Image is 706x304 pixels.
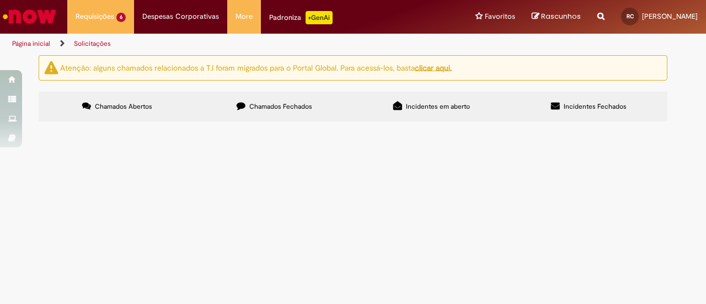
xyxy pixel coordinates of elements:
[306,11,333,24] p: +GenAi
[485,11,515,22] span: Favoritos
[116,13,126,22] span: 6
[142,11,219,22] span: Despesas Corporativas
[8,34,462,54] ul: Trilhas de página
[642,12,698,21] span: [PERSON_NAME]
[406,102,470,111] span: Incidentes em aberto
[541,11,581,22] span: Rascunhos
[627,13,634,20] span: RC
[564,102,627,111] span: Incidentes Fechados
[95,102,152,111] span: Chamados Abertos
[76,11,114,22] span: Requisições
[74,39,111,48] a: Solicitações
[269,11,333,24] div: Padroniza
[236,11,253,22] span: More
[1,6,58,28] img: ServiceNow
[532,12,581,22] a: Rascunhos
[60,62,452,72] ng-bind-html: Atenção: alguns chamados relacionados a T.I foram migrados para o Portal Global. Para acessá-los,...
[415,62,452,72] a: clicar aqui.
[12,39,50,48] a: Página inicial
[249,102,312,111] span: Chamados Fechados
